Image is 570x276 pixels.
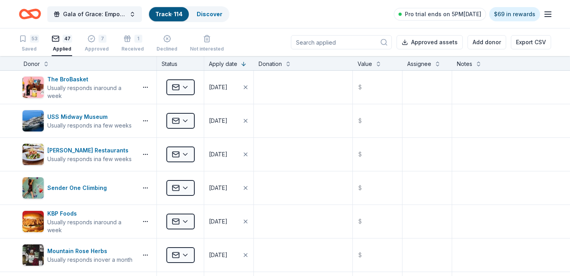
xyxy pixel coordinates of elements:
div: Approved [85,46,109,52]
div: Usually responds in around a week [47,218,134,234]
div: Mountain Rose Herbs [47,246,132,256]
div: USS Midway Museum [47,112,132,122]
div: Notes [457,59,472,69]
div: Not interested [190,46,224,52]
div: [PERSON_NAME] Restaurants [47,146,132,155]
div: 1 [134,35,142,43]
div: Declined [156,46,177,52]
div: Usually responds in over a month [47,256,132,264]
a: Home [19,5,41,23]
input: Search applied [291,35,392,49]
div: Usually responds in a few weeks [47,155,132,163]
button: 53Saved [19,32,39,56]
div: [DATE] [209,116,227,126]
button: Not interested [190,32,224,56]
button: Image for Cameron Mitchell Restaurants[PERSON_NAME] RestaurantsUsually responds ina few weeks [22,143,134,165]
button: Image for The BroBasketThe BroBasketUsually responds inaround a week [22,75,134,100]
img: Image for Sender One Climbing [22,177,44,199]
button: Image for USS Midway MuseumUSS Midway MuseumUsually responds ina few weeks [22,110,134,132]
button: 47Applied [52,32,72,56]
div: 53 [30,35,39,43]
div: Donor [24,59,40,69]
div: Value [358,59,372,69]
button: Declined [156,32,177,56]
div: Saved [19,46,39,52]
img: Image for KBP Foods [22,211,44,232]
button: [DATE] [204,238,253,272]
img: Image for USS Midway Museum [22,110,44,131]
img: Image for The BroBasket [22,77,44,98]
button: 7Approved [85,32,109,56]
button: [DATE] [204,104,253,137]
button: Gala of Grace: Empowering Futures for El Porvenir [47,6,142,22]
button: [DATE] [204,138,253,171]
button: Image for KBP FoodsKBP FoodsUsually responds inaround a week [22,209,134,234]
div: [DATE] [209,217,227,226]
div: The BroBasket [47,75,134,84]
div: 47 [63,35,72,43]
button: [DATE] [204,71,253,104]
div: Sender One Climbing [47,183,110,193]
a: Discover [197,11,222,17]
div: [DATE] [209,150,227,159]
div: Apply date [209,59,237,69]
button: Image for Mountain Rose HerbsMountain Rose HerbsUsually responds inover a month [22,244,134,266]
a: $69 in rewards [489,7,540,21]
div: Applied [52,46,72,52]
div: Assignee [407,59,431,69]
button: [DATE] [204,171,253,205]
button: Image for Sender One ClimbingSender One Climbing [22,177,134,199]
div: KBP Foods [47,209,134,218]
div: Received [121,46,144,52]
img: Image for Cameron Mitchell Restaurants [22,144,44,165]
div: [DATE] [209,83,227,92]
div: 7 [99,35,106,43]
div: [DATE] [209,183,227,193]
span: Gala of Grace: Empowering Futures for El Porvenir [63,9,126,19]
div: Status [157,56,204,70]
button: Approved assets [397,35,463,49]
div: [DATE] [209,250,227,260]
img: Image for Mountain Rose Herbs [22,244,44,266]
div: Usually responds in around a week [47,84,134,100]
button: Add donor [468,35,506,49]
button: Export CSV [511,35,551,49]
a: Track· 114 [155,11,183,17]
a: Pro trial ends on 5PM[DATE] [394,8,486,21]
span: Pro trial ends on 5PM[DATE] [405,9,481,19]
button: 1Received [121,32,144,56]
div: Usually responds in a few weeks [47,122,132,130]
button: Track· 114Discover [148,6,229,22]
div: Donation [259,59,282,69]
button: [DATE] [204,205,253,238]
